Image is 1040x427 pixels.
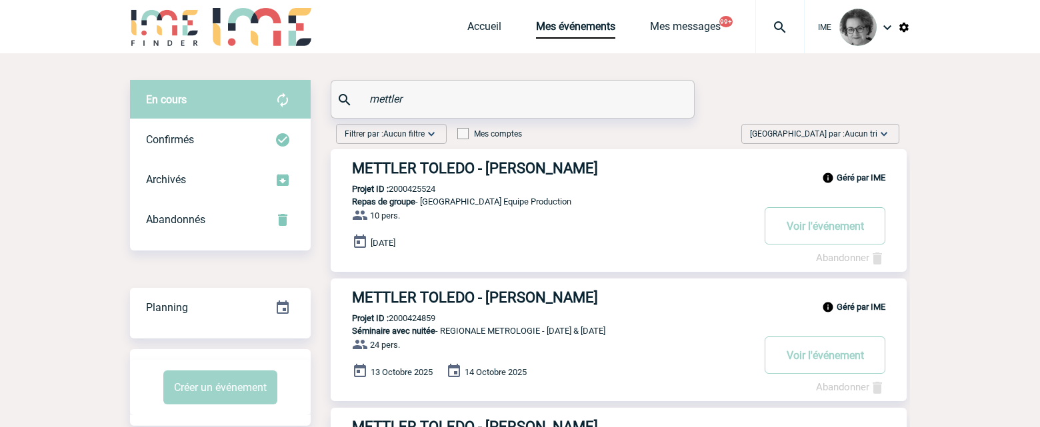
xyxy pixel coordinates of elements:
[146,301,188,314] span: Planning
[352,289,752,306] h3: METTLER TOLEDO - [PERSON_NAME]
[331,197,752,207] p: - [GEOGRAPHIC_DATA] Equipe Production
[765,336,885,374] button: Voir l'événement
[822,301,834,313] img: info_black_24dp.svg
[371,238,395,248] span: [DATE]
[877,127,891,141] img: baseline_expand_more_white_24dp-b.png
[383,129,425,139] span: Aucun filtre
[130,200,311,240] div: Retrouvez ici tous vos événements annulés
[146,133,194,146] span: Confirmés
[130,287,311,326] a: Planning
[371,367,433,377] span: 13 Octobre 2025
[816,252,885,264] a: Abandonner
[331,289,907,306] a: METTLER TOLEDO - [PERSON_NAME]
[837,302,885,312] b: Géré par IME
[146,213,205,226] span: Abandonnés
[765,207,885,244] button: Voir l'événement
[370,211,400,220] span: 10 pers.
[845,129,877,139] span: Aucun tri
[345,127,425,141] span: Filtrer par :
[839,9,877,46] img: 101028-0.jpg
[816,381,885,393] a: Abandonner
[370,340,400,350] span: 24 pers.
[465,367,527,377] span: 14 Octobre 2025
[352,326,435,336] span: Séminaire avec nuitée
[130,8,199,46] img: IME-Finder
[130,80,311,120] div: Retrouvez ici tous vos évènements avant confirmation
[130,160,311,200] div: Retrouvez ici tous les événements que vous avez décidé d'archiver
[352,160,752,177] h3: METTLER TOLEDO - [PERSON_NAME]
[331,160,907,177] a: METTLER TOLEDO - [PERSON_NAME]
[352,184,389,194] b: Projet ID :
[146,93,187,106] span: En cours
[457,129,522,139] label: Mes comptes
[467,20,501,39] a: Accueil
[425,127,438,141] img: baseline_expand_more_white_24dp-b.png
[331,326,752,336] p: - REGIONALE METROLOGIE - [DATE] & [DATE]
[331,184,435,194] p: 2000425524
[163,370,277,404] button: Créer un événement
[536,20,615,39] a: Mes événements
[146,173,186,186] span: Archivés
[331,313,435,323] p: 2000424859
[130,288,311,328] div: Retrouvez ici tous vos événements organisés par date et état d'avancement
[352,197,415,207] span: Repas de groupe
[352,313,389,323] b: Projet ID :
[822,172,834,184] img: info_black_24dp.svg
[366,89,663,109] input: Rechercher un événement par son nom
[818,23,831,32] span: IME
[650,20,721,39] a: Mes messages
[837,173,885,183] b: Géré par IME
[719,16,733,27] button: 99+
[750,127,877,141] span: [GEOGRAPHIC_DATA] par :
